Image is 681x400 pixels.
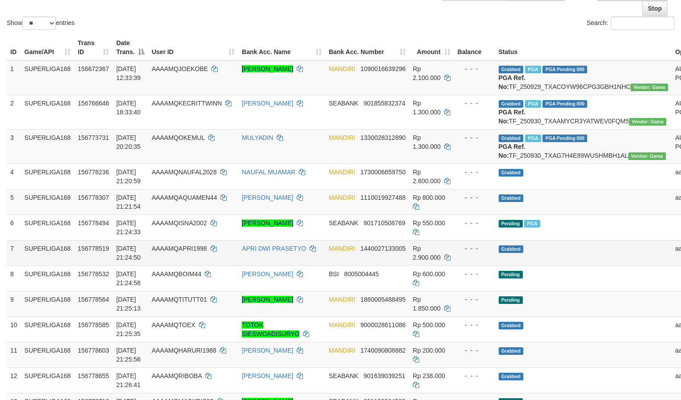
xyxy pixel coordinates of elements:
[525,66,541,73] span: Marked by aafsengchandara
[7,265,21,291] td: 8
[499,245,524,253] span: Grabbed
[413,372,445,379] span: Rp 238.000
[361,168,406,176] span: Copy 1730006659750 to clipboard
[525,135,541,142] span: Marked by aafsengchandara
[413,134,441,150] span: Rp 1.300.000
[151,100,222,107] span: AAAAMQKECRITTWINN
[21,164,75,189] td: SUPERLIGA168
[587,17,674,30] label: Search:
[116,194,141,210] span: [DATE] 21:21:54
[495,35,672,60] th: Status
[242,270,293,278] a: [PERSON_NAME]
[329,372,358,379] span: SEABANK
[361,245,406,252] span: Copy 1440027133005 to clipboard
[78,219,109,227] span: 156778494
[499,169,524,177] span: Grabbed
[325,35,409,60] th: Bank Acc. Number: activate to sort column ascending
[499,100,524,108] span: Grabbed
[242,296,293,303] a: [PERSON_NAME]
[7,129,21,164] td: 3
[116,347,141,363] span: [DATE] 21:25:56
[21,367,75,393] td: SUPERLIGA168
[364,219,405,227] span: Copy 901710508769 to clipboard
[458,269,492,278] div: - - -
[7,215,21,240] td: 6
[364,372,405,379] span: Copy 901639039251 to clipboard
[78,372,109,379] span: 156778655
[458,64,492,73] div: - - -
[151,270,201,278] span: AAAAMQBOIM44
[238,35,325,60] th: Bank Acc. Name: activate to sort column ascending
[329,65,355,72] span: MANDIRI
[78,100,109,107] span: 156766646
[364,100,405,107] span: Copy 901855832374 to clipboard
[151,321,195,328] span: AAAAMQTOEX
[151,65,208,72] span: AAAAMQJOEKOBE
[151,245,207,252] span: AAAAMQAPRI1998
[151,347,216,354] span: AAAAMQHARURI1988
[7,291,21,316] td: 9
[499,220,523,227] span: Pending
[78,168,109,176] span: 156778236
[499,322,524,329] span: Grabbed
[21,60,75,95] td: SUPERLIGA168
[361,296,406,303] span: Copy 1860005488495 to clipboard
[7,189,21,215] td: 5
[458,346,492,355] div: - - -
[116,65,141,81] span: [DATE] 12:33:39
[21,95,75,129] td: SUPERLIGA168
[499,109,525,125] b: PGA Ref. No:
[74,35,113,60] th: Trans ID: activate to sort column ascending
[413,296,441,312] span: Rp 1.850.000
[78,134,109,141] span: 156773731
[413,194,445,201] span: Rp 800.000
[7,35,21,60] th: ID
[7,240,21,265] td: 7
[151,168,217,176] span: AAAAMQNAUFAL2028
[413,270,445,278] span: Rp 600.000
[499,296,523,304] span: Pending
[361,134,406,141] span: Copy 1330028312890 to clipboard
[329,347,355,354] span: MANDIRI
[409,35,454,60] th: Amount: activate to sort column ascending
[542,135,587,142] span: PGA Pending
[116,168,141,185] span: [DATE] 21:20:59
[21,189,75,215] td: SUPERLIGA168
[242,321,299,337] a: TOTOK SIESWOADISURYO
[329,168,355,176] span: MANDIRI
[151,296,207,303] span: AAAAMQTITUTT01
[458,320,492,329] div: - - -
[329,270,339,278] span: BSI
[21,129,75,164] td: SUPERLIGA168
[21,342,75,367] td: SUPERLIGA168
[21,291,75,316] td: SUPERLIGA168
[329,194,355,201] span: MANDIRI
[361,321,406,328] span: Copy 9000028611086 to clipboard
[458,371,492,380] div: - - -
[628,152,666,160] span: Vendor URL: https://trx31.1velocity.biz
[458,193,492,202] div: - - -
[495,95,672,129] td: TF_250930_TXAAMYCR3YATWEV0FQM5
[21,35,75,60] th: Game/API: activate to sort column ascending
[413,168,441,185] span: Rp 2.600.000
[7,367,21,393] td: 12
[116,372,141,388] span: [DATE] 21:26:41
[116,134,141,150] span: [DATE] 20:20:35
[611,17,674,30] input: Search:
[7,95,21,129] td: 2
[344,270,379,278] span: Copy 8005004445 to clipboard
[148,35,238,60] th: User ID: activate to sort column ascending
[21,265,75,291] td: SUPERLIGA168
[116,321,141,337] span: [DATE] 21:25:35
[151,372,202,379] span: AAAAMQRIBOBA
[7,164,21,189] td: 4
[499,135,524,142] span: Grabbed
[78,65,109,72] span: 156672367
[78,321,109,328] span: 156778585
[458,133,492,142] div: - - -
[7,316,21,342] td: 10
[78,270,109,278] span: 156778532
[499,373,524,380] span: Grabbed
[329,296,355,303] span: MANDIRI
[78,347,109,354] span: 156778603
